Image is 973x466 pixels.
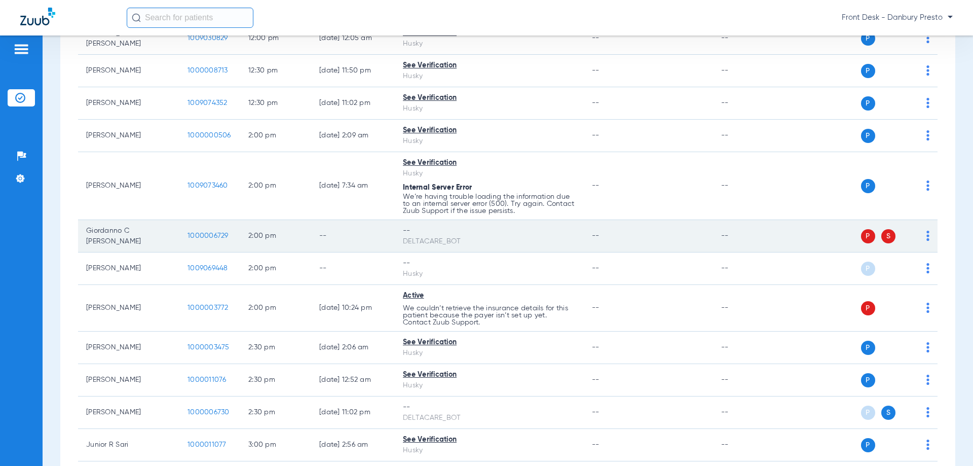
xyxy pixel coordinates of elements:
span: P [861,31,875,46]
p: We’re having trouble loading the information due to an internal server error (500). Try again. Co... [403,193,576,214]
span: P [861,373,875,387]
td: [DATE] 2:06 AM [311,332,395,364]
td: [DATE] 12:05 AM [311,22,395,55]
div: Husky [403,71,576,82]
span: P [861,129,875,143]
span: 1009073460 [188,182,228,189]
img: group-dot-blue.svg [926,33,929,43]
div: See Verification [403,93,576,103]
div: DELTACARE_BOT [403,413,576,423]
td: -- [713,87,781,120]
td: -- [713,332,781,364]
span: P [861,406,875,420]
div: -- [403,402,576,413]
img: group-dot-blue.svg [926,231,929,241]
img: group-dot-blue.svg [926,98,929,108]
td: [DATE] 2:09 AM [311,120,395,152]
span: 1000003475 [188,344,230,351]
span: 1009074352 [188,99,228,106]
td: 2:00 PM [240,285,311,332]
span: -- [592,441,600,448]
div: Husky [403,269,576,279]
img: group-dot-blue.svg [926,65,929,76]
td: [PERSON_NAME] [78,120,179,152]
td: -- [713,397,781,429]
td: -- [713,364,781,397]
span: -- [592,376,600,383]
span: -- [592,304,600,311]
span: -- [592,132,600,139]
div: Husky [403,380,576,391]
span: P [861,229,875,243]
img: group-dot-blue.svg [926,263,929,273]
td: -- [713,152,781,220]
div: -- [403,258,576,269]
td: [PERSON_NAME] [PERSON_NAME] [78,22,179,55]
div: DELTACARE_BOT [403,236,576,247]
span: 1000003772 [188,304,229,311]
span: 1009030829 [188,34,228,42]
td: 2:30 PM [240,397,311,429]
span: 1000008713 [188,67,228,74]
span: Internal Server Error [403,184,472,191]
td: 12:00 PM [240,22,311,55]
div: See Verification [403,370,576,380]
img: group-dot-blue.svg [926,181,929,191]
td: Junior R Sari [78,429,179,461]
span: P [861,262,875,276]
span: -- [592,99,600,106]
td: [DATE] 10:24 PM [311,285,395,332]
td: [DATE] 7:34 AM [311,152,395,220]
div: See Verification [403,435,576,445]
span: -- [592,232,600,239]
span: -- [592,344,600,351]
td: -- [713,220,781,253]
td: [PERSON_NAME] [78,55,179,87]
td: 3:00 PM [240,429,311,461]
span: -- [592,67,600,74]
td: [PERSON_NAME] [78,285,179,332]
input: Search for patients [127,8,253,28]
td: [DATE] 12:52 AM [311,364,395,397]
td: Giordanno C [PERSON_NAME] [78,220,179,253]
div: Husky [403,348,576,359]
span: -- [592,409,600,416]
td: 12:30 PM [240,55,311,87]
span: -- [592,34,600,42]
span: -- [592,265,600,272]
img: hamburger-icon [13,43,29,55]
div: Husky [403,136,576,147]
span: P [861,301,875,315]
div: See Verification [403,158,576,168]
td: 2:00 PM [240,253,311,285]
td: [DATE] 11:50 PM [311,55,395,87]
td: [PERSON_NAME] [78,152,179,220]
td: -- [311,253,395,285]
iframe: Chat Widget [922,417,973,466]
td: [PERSON_NAME] [78,397,179,429]
td: -- [713,22,781,55]
div: See Verification [403,125,576,136]
span: P [861,438,875,452]
span: P [861,64,875,78]
div: Husky [403,39,576,49]
td: -- [713,285,781,332]
td: [DATE] 11:02 PM [311,397,395,429]
span: P [861,96,875,111]
td: [PERSON_NAME] [78,253,179,285]
img: group-dot-blue.svg [926,342,929,352]
div: Husky [403,103,576,114]
td: -- [713,120,781,152]
td: -- [311,220,395,253]
td: 2:30 PM [240,332,311,364]
div: Active [403,291,576,301]
span: 1000011077 [188,441,227,448]
td: 2:30 PM [240,364,311,397]
span: 1000006729 [188,232,229,239]
span: S [881,406,895,420]
span: Front Desk - Danbury Presto [842,13,953,23]
span: S [881,229,895,243]
p: We couldn’t retrieve the insurance details for this patient because the payer isn’t set up yet. C... [403,305,576,326]
td: -- [713,253,781,285]
img: Zuub Logo [20,8,55,25]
